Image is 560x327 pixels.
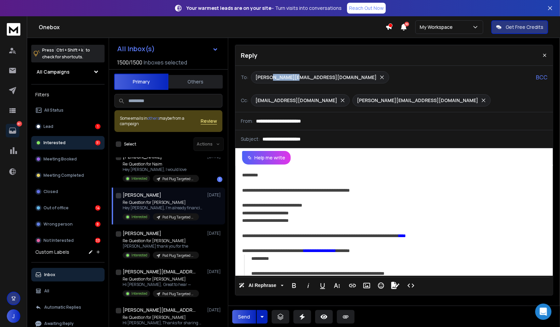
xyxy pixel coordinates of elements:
p: [PERSON_NAME][EMAIL_ADDRESS][DOMAIN_NAME] [255,74,377,81]
a: 87 [6,124,19,137]
p: My Workspace [420,24,455,31]
h1: [PERSON_NAME][EMAIL_ADDRESS][PERSON_NAME][DOMAIN_NAME] [123,268,197,275]
p: Automatic Replies [44,305,81,310]
button: Italic (Ctrl+I) [302,279,315,292]
span: Ctrl + Shift + k [55,46,84,54]
p: Interested [131,214,147,219]
p: Get Free Credits [506,24,543,31]
button: All Inbox(s) [112,42,224,56]
button: AI Rephrase [237,279,285,292]
div: 1 [95,124,101,129]
p: Pod Plug Targeted Cities Sept [162,253,195,258]
p: Hey [PERSON_NAME], I would love [123,167,199,172]
p: [PERSON_NAME][EMAIL_ADDRESS][DOMAIN_NAME] [357,97,478,104]
button: Closed [31,185,105,198]
span: others [147,115,159,121]
button: Bold (Ctrl+B) [288,279,301,292]
p: Pod Plug Targeted Cities Sept [162,291,195,296]
a: Reach Out Now [347,3,386,14]
p: Re: Question for [PERSON_NAME] [123,276,199,282]
p: Hi [PERSON_NAME], Thanks for sharing more [123,320,204,326]
p: Hi [PERSON_NAME], Great to hear — [123,282,199,287]
p: [DATE] [207,231,222,236]
p: [EMAIL_ADDRESS][DOMAIN_NAME] [255,97,337,104]
h1: [PERSON_NAME][EMAIL_ADDRESS][DOMAIN_NAME] [123,307,197,313]
h1: All Inbox(s) [117,45,155,52]
p: From: [241,118,253,124]
strong: Your warmest leads are on your site [186,5,271,11]
label: Select [124,141,136,147]
p: Closed [43,189,58,194]
h1: [PERSON_NAME] [123,192,161,198]
h1: [PERSON_NAME] [123,230,161,237]
p: Not Interested [43,238,74,243]
p: [DATE] [207,307,222,313]
button: Lead1 [31,120,105,133]
p: Inbox [44,272,55,277]
p: [PERSON_NAME] thank you for the [123,244,199,249]
h3: Filters [31,90,105,99]
p: All Status [44,108,64,113]
button: Review [201,118,217,124]
p: Interested [131,291,147,296]
h3: Inboxes selected [144,58,187,66]
button: Help me write [242,151,291,165]
p: Lead [43,124,53,129]
button: Automatic Replies [31,301,105,314]
p: Interested [131,176,147,181]
button: Out of office14 [31,201,105,215]
p: All [44,288,49,294]
button: Signature [389,279,402,292]
p: Meeting Booked [43,156,77,162]
p: [DATE] [207,269,222,274]
p: Awaiting Reply [44,321,74,326]
button: Others [168,74,223,89]
button: All Campaigns [31,65,105,79]
div: 8 [95,222,101,227]
p: Interested [131,253,147,258]
button: Inbox [31,268,105,282]
div: Open Intercom Messenger [535,304,552,320]
button: Not Interested33 [31,234,105,247]
span: 1500 / 1500 [117,58,142,66]
button: Meeting Booked [31,152,105,166]
p: Subject: [241,136,260,142]
p: Reach Out Now [349,5,384,12]
div: 31 [95,140,101,146]
p: To: [241,74,248,81]
button: Emoticons [375,279,387,292]
button: J [7,309,20,323]
span: 50 [404,22,409,26]
p: Interested [43,140,66,146]
div: 33 [95,238,101,243]
p: Meeting Completed [43,173,84,178]
button: Send [232,310,256,324]
p: Wrong person [43,222,73,227]
button: All [31,284,105,298]
p: Re: Question for [PERSON_NAME] [123,315,204,320]
p: Pod Plug Targeted Cities Sept [162,176,195,181]
button: All Status [31,103,105,117]
div: 1 [217,177,222,182]
p: BCC [536,73,547,81]
div: Some emails in maybe from a campaign [120,116,201,127]
button: Get Free Credits [491,20,548,34]
span: AI Rephrase [247,283,278,288]
button: Wrong person8 [31,217,105,231]
button: More Text [330,279,343,292]
p: Re: Question for [PERSON_NAME] [123,200,204,205]
img: logo [7,23,20,36]
p: Re: Question for [PERSON_NAME] [123,238,199,244]
button: Meeting Completed [31,169,105,182]
button: Insert Link (Ctrl+K) [346,279,359,292]
p: – Turn visits into conversations [186,5,342,12]
button: Interested31 [31,136,105,150]
p: Pod Plug Targeted Cities Sept [162,215,195,220]
h1: All Campaigns [37,69,70,75]
p: Cc: [241,97,248,104]
p: Re: Question for Naim [123,161,199,167]
button: Insert Image (Ctrl+P) [360,279,373,292]
p: Hey [PERSON_NAME], I’m already financially free, [123,205,204,211]
button: Code View [404,279,417,292]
